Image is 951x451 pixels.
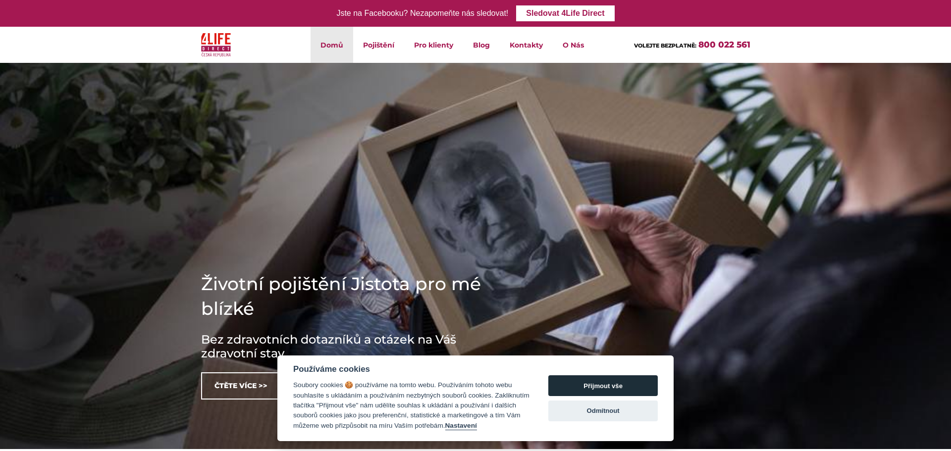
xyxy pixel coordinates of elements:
a: Domů [311,27,353,63]
h1: Životní pojištění Jistota pro mé blízké [201,271,498,321]
a: Kontakty [500,27,553,63]
button: Nastavení [445,422,477,430]
span: VOLEJTE BEZPLATNĚ: [634,42,696,49]
img: 4Life Direct Česká republika logo [201,31,231,59]
button: Přijmout vše [548,375,658,396]
a: 800 022 561 [698,40,750,50]
div: Jste na Facebooku? Nezapomeňte nás sledovat! [336,6,508,21]
a: Sledovat 4Life Direct [516,5,614,21]
h3: Bez zdravotních dotazníků a otázek na Váš zdravotní stav [201,333,498,360]
a: Blog [463,27,500,63]
div: Používáme cookies [293,364,529,374]
button: Odmítnout [548,401,658,421]
a: Čtěte více >> [201,372,281,400]
div: Soubory cookies 🍪 používáme na tomto webu. Používáním tohoto webu souhlasíte s ukládáním a použív... [293,380,529,431]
